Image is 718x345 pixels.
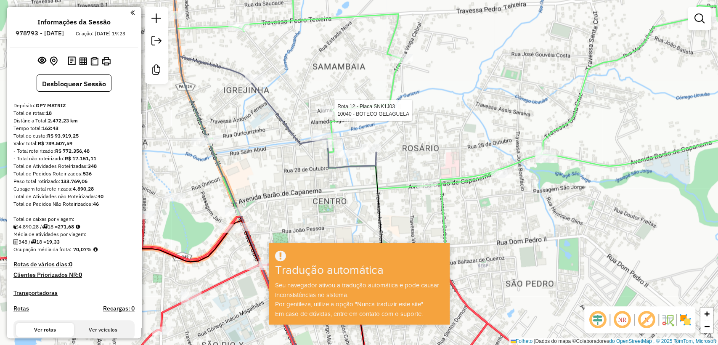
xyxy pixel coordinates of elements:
font: Informações da Sessão [37,18,111,26]
button: Visualizar Romaneio [89,55,100,67]
font: Desbloquear Sessão [42,80,106,88]
font: Peso total rotirizado: [13,178,61,184]
font: 2.472,23 km [48,117,78,124]
font: Total de Pedidos Roteirizados: [13,170,83,177]
i: Total de rotas [42,224,48,229]
a: Exportar sessão [148,32,165,51]
font: 348 / [19,239,31,245]
font: Total de Atividades não Roteirizadas: [13,193,98,199]
div: Atividade não roteirizada - CHAKAL DISTRIBUIDORA [312,133,333,141]
font: Clientes Priorizados NR: [13,271,79,279]
font: − [704,321,710,332]
font: - Total roteirizado: [13,148,55,154]
button: Imprimir Rotas [100,55,112,67]
font: Cubagem total roteirizada: [13,186,73,192]
i: Total de Atividades [13,239,19,244]
div: Atividade não roteirizada - BOTIQUIM DO CARDOSO [245,74,266,83]
font: Total de Pedidos Não Roteirizados: [13,201,93,207]
font: Valor total: [13,140,38,146]
font: | [534,338,535,344]
button: Visualizar relatório de Roteirização [77,55,89,66]
font: R$ 17.151,11 [65,155,96,162]
button: Ver rotas [16,323,74,337]
font: Ver rotas [34,326,56,333]
button: Desbloquear Sessão [37,74,111,92]
font: 18 [46,110,52,116]
font: 4.890,28 [73,186,94,192]
font: R$ 789.507,59 [38,140,72,146]
font: 133.769,06 [61,178,87,184]
span: Exibir rótulo [636,310,657,330]
a: Rotas [13,305,29,312]
font: Seu navegador ativou a tradução automática e pode causar inconsistências no sistema. [275,281,439,298]
em: Média calculada utilizando a maior ocupação (%Peso ou%Cubagem) de cada rota da sessão. Rotas cros... [93,247,98,252]
font: 19,33 [46,239,60,245]
a: Criar modelo [148,61,165,80]
font: Depósito: [13,102,36,109]
font: Em caso de dúvidas, entre em contato com o suporte. [275,310,423,317]
a: Nova sessão e pesquisa [148,10,165,29]
div: Atividade não roteirizada - COMPRAS LULU [334,150,355,158]
font: Ver veículos [89,326,117,333]
font: Média de atividades por viagem: [13,231,87,237]
a: Ampliar [700,308,713,320]
font: 18 = [48,223,58,230]
i: Total de rotas [31,239,36,244]
font: Transportadoras [13,289,58,297]
font: GP7 MATRIZ [36,102,66,109]
img: Exibir/Ocultar setores [678,313,692,326]
font: 271,68 [58,223,74,230]
i: Cubagem total roteirizada [13,224,19,229]
font: 163:43 [42,125,58,131]
font: 40 [98,193,103,199]
font: Distância Total: [13,117,48,124]
i: Meta Caixas/viagem: 220,00 Diferença: 51,68 [76,224,80,229]
div: Atividade não roteirizada - BURGER MUSIC [491,170,512,178]
font: 978793 - [DATE] [16,29,64,37]
a: do OpenStreetMap , © 2025 TomTom, Microsoft [609,338,716,344]
button: Ver veículos [74,323,132,337]
font: Total de rotas: [13,110,46,116]
font: Rotas de vários dias: [13,260,69,268]
font: + [704,308,710,319]
font: R$ 772.356,48 [55,148,90,154]
font: 4.890,28 / [19,223,42,230]
font: Recargas: 0 [103,305,135,312]
font: 0 [69,260,72,268]
a: Diminuir o zoom [700,320,713,333]
button: Exibir sessão original [36,54,48,68]
span: Ocultar NR [612,310,632,330]
a: Folheto [511,338,533,344]
font: - Total não roteirizado: [13,155,65,162]
a: Clique aqui para minimizar o painel [130,8,135,17]
font: Total de caixas por viagem: [13,216,74,222]
font: Total de Atividades Roteirizadas: [13,163,88,169]
font: Tempo total: [13,125,42,131]
img: Fluxo de ruas [661,313,674,326]
font: Tradução automática [275,263,384,276]
a: Filtros de exibição [691,10,708,27]
font: 46 [93,201,99,207]
font: 348 [88,163,97,169]
font: Criação: [DATE] 19:23 [76,30,125,37]
button: Centralizar mapa no depósito ou ponto de apoio [48,55,59,68]
font: 70,07% [73,246,92,252]
font: Folheto [516,338,533,344]
font: Total do custo: [13,133,47,139]
button: Logs de desbloqueio de sessão [66,55,77,68]
font: 0 [79,271,82,279]
font: R$ 93.919,25 [47,133,79,139]
font: Ocupação média da frota: [13,246,72,252]
font: Por gentileza, utilize a opção "Nunca traduzir este site". [275,300,424,307]
div: Atividade não roteirizada - GUINHO'S BAR [164,193,185,202]
span: Deslocamento ocular [588,310,608,330]
font: Colaboradores [576,338,609,344]
font: 536 [83,170,92,177]
font: Dados do mapa © [535,338,576,344]
font: 18 = [36,239,46,245]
